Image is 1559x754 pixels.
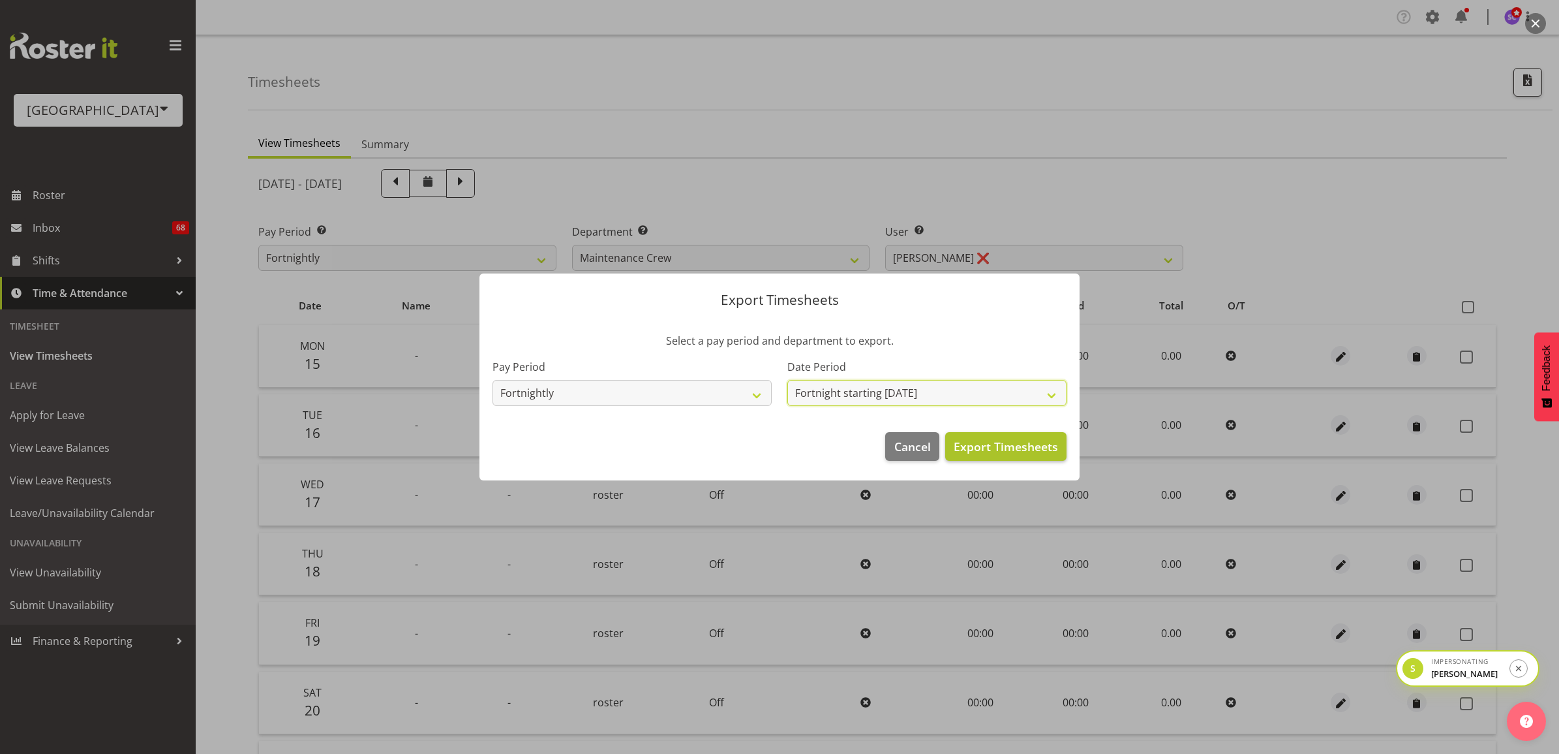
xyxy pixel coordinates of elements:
[492,293,1067,307] p: Export Timesheets
[1534,332,1559,421] button: Feedback - Show survey
[1509,659,1528,678] button: Stop impersonation
[492,333,1067,349] p: Select a pay period and department to export.
[1520,715,1533,728] img: help-xxl-2.png
[894,438,931,455] span: Cancel
[945,432,1067,461] button: Export Timesheets
[1541,345,1552,391] span: Feedback
[492,359,772,375] label: Pay Period
[787,359,1067,375] label: Date Period
[885,432,939,461] button: Cancel
[954,438,1058,455] span: Export Timesheets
